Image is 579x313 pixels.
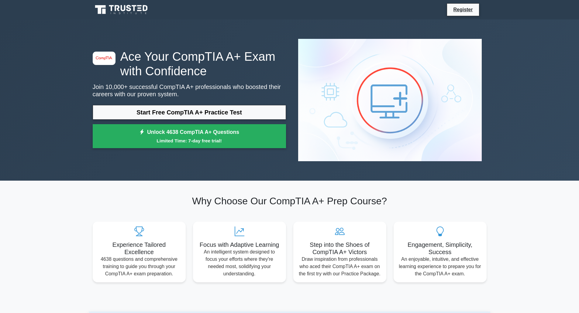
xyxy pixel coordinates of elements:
[298,256,381,277] p: Draw inspiration from professionals who aced their CompTIA A+ exam on the first try with our Prac...
[98,241,181,256] h5: Experience Tailored Excellence
[93,105,286,120] a: Start Free CompTIA A+ Practice Test
[298,241,381,256] h5: Step into the Shoes of CompTIA A+ Victors
[293,34,487,166] img: CompTIA A+ Preview
[198,248,281,277] p: An intelligent system designed to focus your efforts where they're needed most, solidifying your ...
[93,83,286,98] p: Join 10,000+ successful CompTIA A+ professionals who boosted their careers with our proven system.
[93,124,286,148] a: Unlock 4638 CompTIA A+ QuestionsLimited Time: 7-day free trial!
[93,195,487,207] h2: Why Choose Our CompTIA A+ Prep Course?
[398,241,482,256] h5: Engagement, Simplicity, Success
[198,241,281,248] h5: Focus with Adaptive Learning
[450,6,476,13] a: Register
[98,256,181,277] p: 4638 questions and comprehensive training to guide you through your CompTIA A+ exam preparation.
[93,49,286,78] h1: Ace Your CompTIA A+ Exam with Confidence
[398,256,482,277] p: An enjoyable, intuitive, and effective learning experience to prepare you for the CompTIA A+ exam.
[100,137,278,144] small: Limited Time: 7-day free trial!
